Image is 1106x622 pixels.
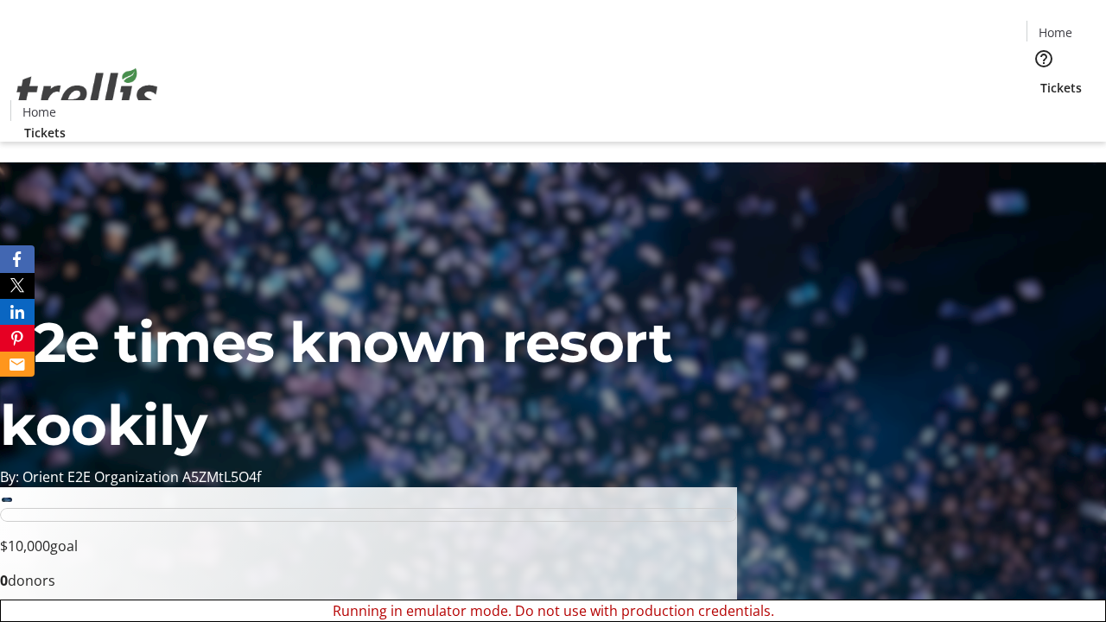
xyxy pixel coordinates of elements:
[1027,23,1083,41] a: Home
[24,124,66,142] span: Tickets
[1027,41,1061,76] button: Help
[1039,23,1072,41] span: Home
[11,103,67,121] a: Home
[22,103,56,121] span: Home
[10,124,79,142] a: Tickets
[10,49,164,136] img: Orient E2E Organization A5ZMtL5O4f's Logo
[1040,79,1082,97] span: Tickets
[1027,79,1096,97] a: Tickets
[1027,97,1061,131] button: Cart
